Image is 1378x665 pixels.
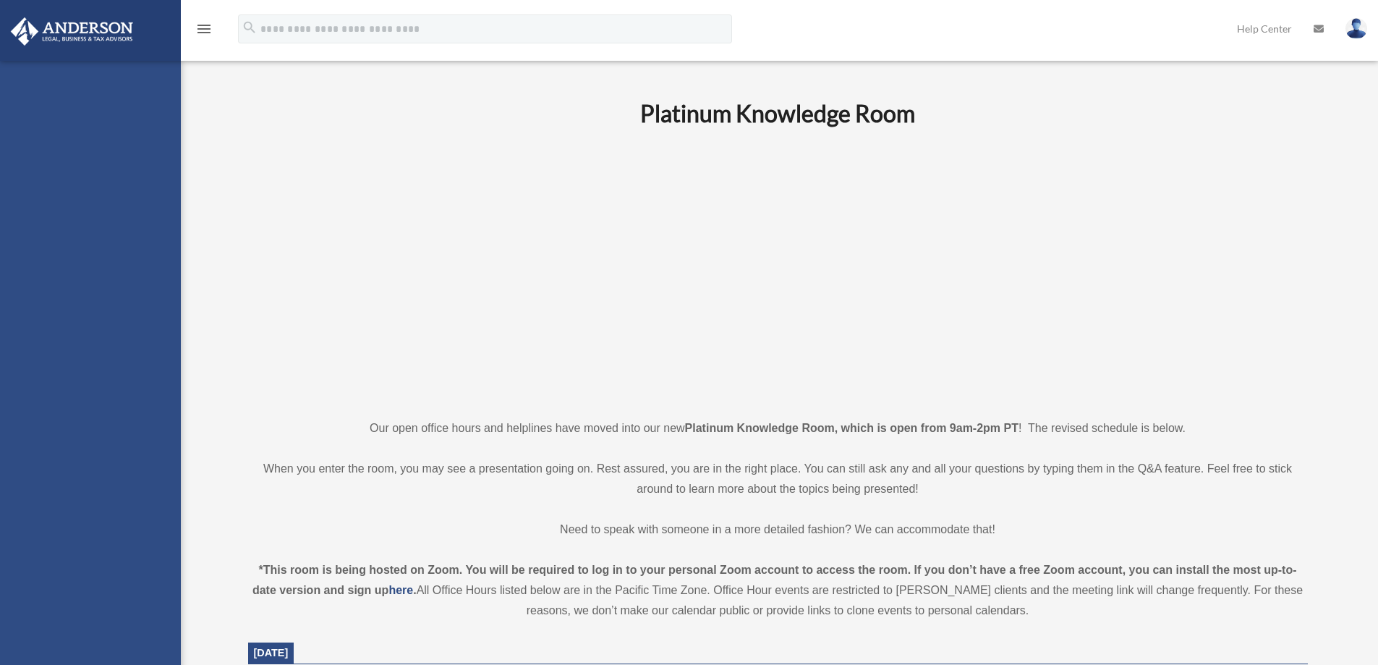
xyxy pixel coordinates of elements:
div: All Office Hours listed below are in the Pacific Time Zone. Office Hour events are restricted to ... [248,560,1308,621]
strong: *This room is being hosted on Zoom. You will be required to log in to your personal Zoom account ... [252,564,1297,596]
p: Need to speak with someone in a more detailed fashion? We can accommodate that! [248,520,1308,540]
i: search [242,20,258,35]
a: menu [195,25,213,38]
iframe: 231110_Toby_KnowledgeRoom [561,147,995,391]
p: Our open office hours and helplines have moved into our new ! The revised schedule is below. [248,418,1308,439]
a: here [388,584,413,596]
img: User Pic [1345,18,1367,39]
p: When you enter the room, you may see a presentation going on. Rest assured, you are in the right ... [248,459,1308,499]
img: Anderson Advisors Platinum Portal [7,17,137,46]
strong: Platinum Knowledge Room, which is open from 9am-2pm PT [685,422,1018,434]
strong: . [413,584,416,596]
b: Platinum Knowledge Room [640,99,915,127]
span: [DATE] [254,647,289,658]
i: menu [195,20,213,38]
